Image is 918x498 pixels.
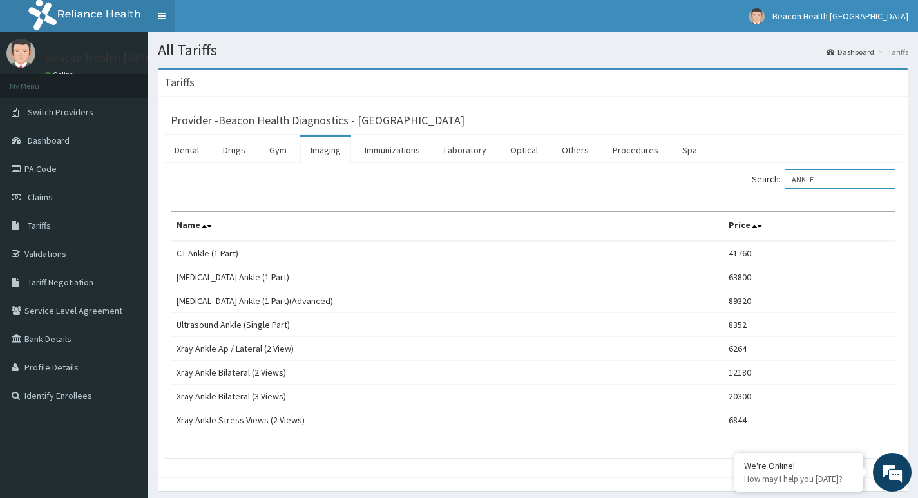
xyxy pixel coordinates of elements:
[171,361,723,385] td: Xray Ankle Bilateral (2 Views)
[28,220,51,231] span: Tariffs
[171,313,723,337] td: Ultrasound Ankle (Single Part)
[723,408,895,432] td: 6844
[171,241,723,265] td: CT Ankle (1 Part)
[723,385,895,408] td: 20300
[45,52,229,64] p: Beacon Health [GEOGRAPHIC_DATA]
[28,191,53,203] span: Claims
[672,137,707,164] a: Spa
[772,10,908,22] span: Beacon Health [GEOGRAPHIC_DATA]
[723,241,895,265] td: 41760
[723,337,895,361] td: 6264
[171,265,723,289] td: [MEDICAL_DATA] Ankle (1 Part)
[171,115,464,126] h3: Provider - Beacon Health Diagnostics - [GEOGRAPHIC_DATA]
[752,169,895,189] label: Search:
[827,46,874,57] a: Dashboard
[171,385,723,408] td: Xray Ankle Bilateral (3 Views)
[744,474,854,484] p: How may I help you today?
[723,265,895,289] td: 63800
[354,137,430,164] a: Immunizations
[434,137,497,164] a: Laboratory
[211,6,242,37] div: Minimize live chat window
[67,72,216,89] div: Chat with us now
[723,313,895,337] td: 8352
[875,46,908,57] li: Tariffs
[171,408,723,432] td: Xray Ankle Stress Views (2 Views)
[28,276,93,288] span: Tariff Negotiation
[785,169,895,189] input: Search:
[75,162,178,292] span: We're online!
[28,106,93,118] span: Switch Providers
[300,137,351,164] a: Imaging
[500,137,548,164] a: Optical
[749,8,765,24] img: User Image
[171,337,723,361] td: Xray Ankle Ap / Lateral (2 View)
[164,137,209,164] a: Dental
[164,77,195,88] h3: Tariffs
[28,135,70,146] span: Dashboard
[24,64,52,97] img: d_794563401_company_1708531726252_794563401
[551,137,599,164] a: Others
[158,42,908,59] h1: All Tariffs
[723,289,895,313] td: 89320
[171,289,723,313] td: [MEDICAL_DATA] Ankle (1 Part)(Advanced)
[259,137,297,164] a: Gym
[723,212,895,242] th: Price
[45,70,76,79] a: Online
[723,361,895,385] td: 12180
[602,137,669,164] a: Procedures
[6,39,35,68] img: User Image
[6,352,245,397] textarea: Type your message and hit 'Enter'
[171,212,723,242] th: Name
[213,137,256,164] a: Drugs
[744,460,854,472] div: We're Online!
